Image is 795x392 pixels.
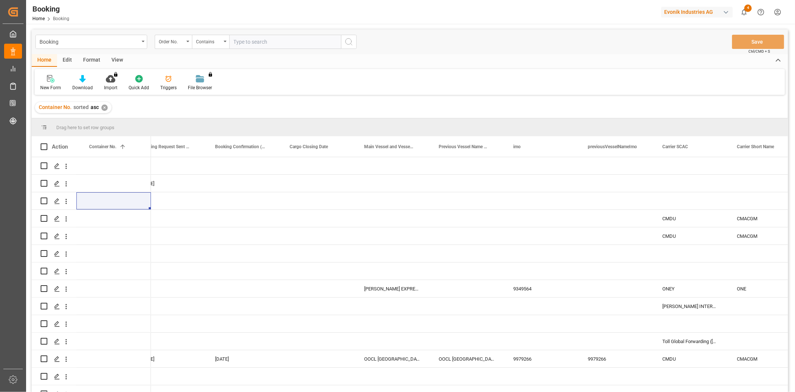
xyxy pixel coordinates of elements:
[32,227,151,245] div: Press SPACE to select this row.
[588,144,637,149] span: previousVesselNameImo
[229,35,341,49] input: Type to search
[653,350,728,367] div: CMDU
[32,245,151,262] div: Press SPACE to select this row.
[32,16,45,21] a: Home
[32,368,151,385] div: Press SPACE to select this row.
[132,350,206,367] div: [DATE]
[32,175,151,192] div: Press SPACE to select this row.
[753,4,769,21] button: Help Center
[355,350,430,367] div: OOCL [GEOGRAPHIC_DATA]
[32,3,69,15] div: Booking
[192,35,229,49] button: open menu
[89,144,116,149] span: Container No.
[32,350,151,368] div: Press SPACE to select this row.
[364,144,414,149] span: Main Vessel and Vessel Imo
[290,144,328,149] span: Cargo Closing Date
[579,350,653,367] div: 9979266
[35,35,147,49] button: open menu
[32,192,151,210] div: Press SPACE to select this row.
[653,298,728,315] div: [PERSON_NAME] INTERN. SPEDITION GMBH
[732,35,784,49] button: Save
[32,157,151,175] div: Press SPACE to select this row.
[504,280,579,297] div: 9349564
[78,54,106,67] div: Format
[196,37,221,45] div: Contains
[155,35,192,49] button: open menu
[653,333,728,350] div: Toll Global Forwarding ([GEOGRAPHIC_DATA]), GmbH
[32,262,151,280] div: Press SPACE to select this row.
[32,298,151,315] div: Press SPACE to select this row.
[513,144,521,149] span: imo
[91,104,99,110] span: asc
[737,144,774,149] span: Carrier Short Name
[653,210,728,227] div: CMDU
[40,37,139,46] div: Booking
[736,4,753,21] button: show 4 new notifications
[129,84,149,91] div: Quick Add
[206,350,281,367] div: [DATE]
[341,35,357,49] button: search button
[32,210,151,227] div: Press SPACE to select this row.
[72,84,93,91] div: Download
[215,144,265,149] span: Booking Confirmation (3PL to Customer)
[504,350,579,367] div: 9979266
[141,144,190,149] span: Booking Request Sent (3PL to Carrier)
[744,4,752,12] span: 4
[32,280,151,298] div: Press SPACE to select this row.
[159,37,184,45] div: Order No.
[160,84,177,91] div: Triggers
[661,5,736,19] button: Evonik Industries AG
[73,104,89,110] span: sorted
[32,54,57,67] div: Home
[32,333,151,350] div: Press SPACE to select this row.
[57,54,78,67] div: Edit
[748,49,770,54] span: Ctrl/CMD + S
[662,144,688,149] span: Carrier SCAC
[653,280,728,297] div: ONEY
[355,280,430,297] div: [PERSON_NAME] EXPRESS
[101,105,108,111] div: ✕
[39,104,72,110] span: Container No.
[661,7,733,18] div: Evonik Industries AG
[52,143,68,150] div: Action
[653,227,728,245] div: CMDU
[40,84,61,91] div: New Form
[32,315,151,333] div: Press SPACE to select this row.
[430,350,504,367] div: OOCL [GEOGRAPHIC_DATA]
[106,54,129,67] div: View
[56,125,114,130] span: Drag here to set row groups
[132,175,206,192] div: [DATE]
[439,144,489,149] span: Previous Vessel Name and Vessel Imo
